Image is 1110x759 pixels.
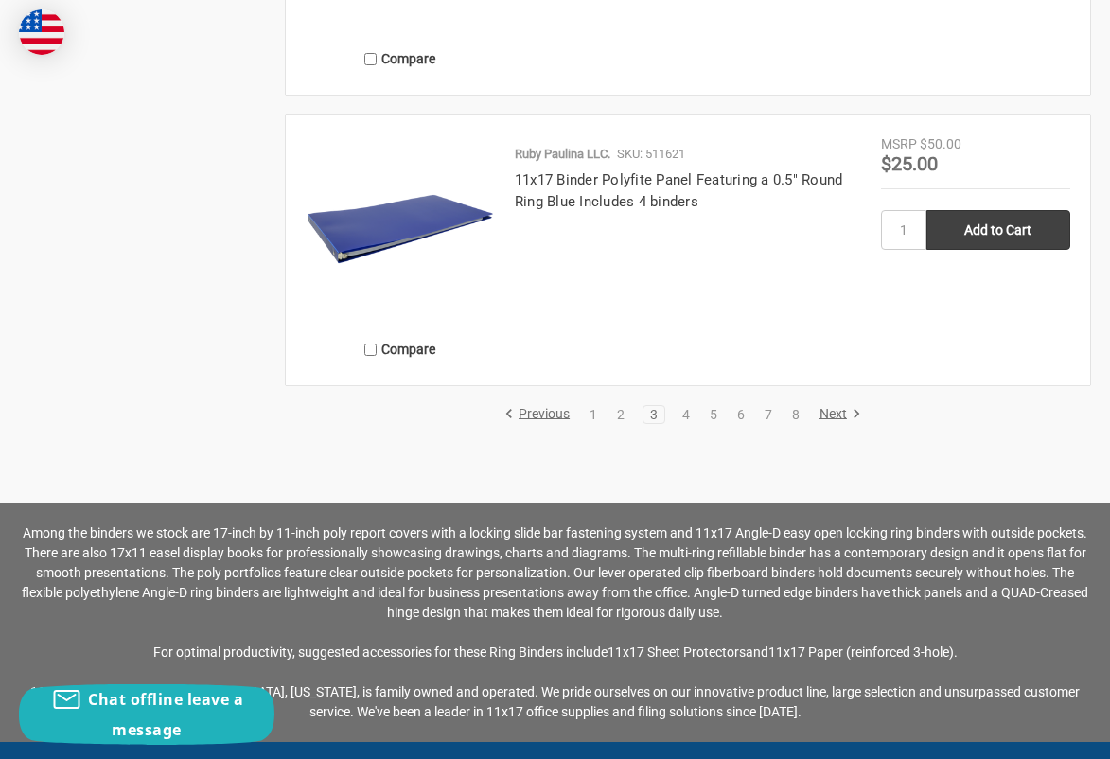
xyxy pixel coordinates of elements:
span: $50.00 [920,136,961,151]
input: Compare [364,344,377,356]
a: 3 [643,408,664,421]
a: 1 [583,408,604,421]
a: 5 [703,408,724,421]
a: 7 [758,408,779,421]
span: 11x17 Inc., located in [GEOGRAPHIC_DATA], [US_STATE], is family owned and operated. We pride ours... [30,684,1080,719]
span: and [746,644,768,660]
a: 6 [731,408,751,421]
p: SKU: 511621 [617,145,685,164]
label: Compare [306,44,495,75]
a: 8 [785,408,806,421]
span: Chat offline leave a message [88,689,243,740]
span: For optimal productivity, suggested accessories for these Ring Binders include [153,644,608,660]
a: 4 [676,408,696,421]
a: Previous [504,406,576,423]
span: Among the binders we stock are 17-inch by 11-inch poly report covers with a locking slide bar fas... [22,525,1088,620]
input: Compare [364,53,377,65]
a: 11x17 Binder Polyfite Panel Featuring a 0.5" Round Ring Blue Includes 4 binders [515,171,843,210]
a: 2 [610,408,631,421]
button: Chat offline leave a message [19,684,274,745]
input: Add to Cart [926,210,1070,250]
div: MSRP [881,134,917,154]
span: $25.00 [881,152,938,175]
p: Ruby Paulina LLC. [515,145,610,164]
p: 11x17 Sheet Protectors 11x17 Paper (reinforced 3-hole) [20,523,1090,722]
span: . [954,644,958,660]
a: Next [813,406,861,423]
label: Compare [306,334,495,365]
img: 11x17 Binder Polyfite Panel Featuring a 0.5" Round Ring Blue Includes 4 binders [306,134,495,324]
img: duty and tax information for United States [19,9,64,55]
